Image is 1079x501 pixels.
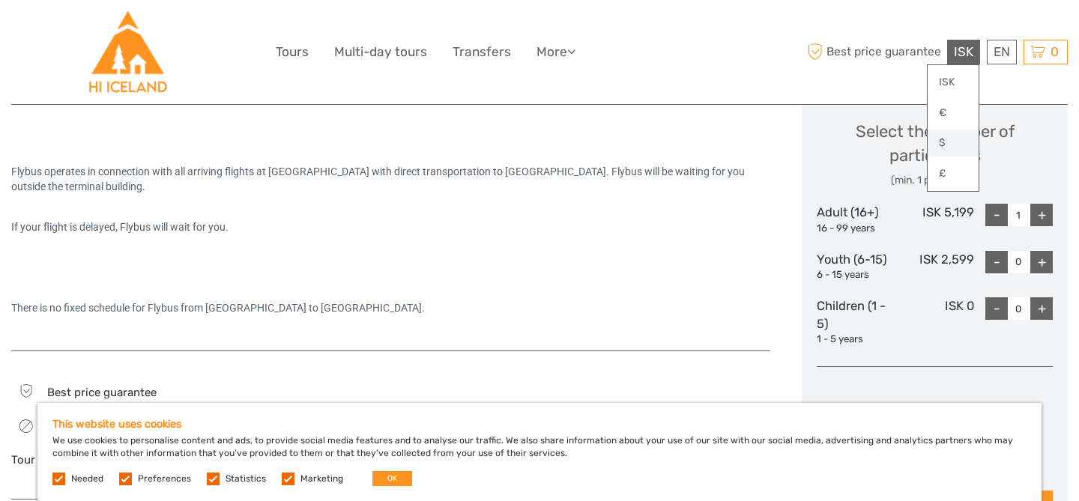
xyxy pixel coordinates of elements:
[817,251,895,282] div: Youth (6-15)
[300,473,343,485] label: Marketing
[985,251,1008,273] div: -
[453,41,511,63] a: Transfers
[71,473,103,485] label: Needed
[817,268,895,282] div: 6 - 15 years
[21,26,169,38] p: We're away right now. Please check back later!
[52,418,1027,431] h5: This website uses cookies
[985,297,1008,320] div: -
[895,251,974,282] div: ISK 2,599
[1030,297,1053,320] div: +
[928,160,979,187] a: £
[11,166,747,192] span: Flybus operates in connection with all arriving flights at [GEOGRAPHIC_DATA] with direct transpor...
[172,23,190,41] button: Open LiveChat chat widget
[954,44,973,59] span: ISK
[11,221,229,233] span: If your flight is delayed, Flybus will wait for you.
[928,100,979,127] a: €
[817,204,895,235] div: Adult (16+)
[47,386,157,399] span: Best price guarantee
[817,120,1053,188] div: Select the number of participants
[276,41,309,63] a: Tours
[37,403,1042,501] div: We use cookies to personalise content and ads, to provide social media features and to analyse ou...
[987,40,1017,64] div: EN
[138,473,191,485] label: Preferences
[895,204,974,235] div: ISK 5,199
[1048,44,1061,59] span: 0
[226,473,266,485] label: Statistics
[11,302,425,314] span: There is no fixed schedule for Flybus from [GEOGRAPHIC_DATA] to [GEOGRAPHIC_DATA].
[817,333,895,347] div: 1 - 5 years
[537,41,575,63] a: More
[928,69,979,96] a: ISK
[817,222,895,236] div: 16 - 99 years
[1030,251,1053,273] div: +
[11,452,375,468] div: Tour Operator:
[985,204,1008,226] div: -
[928,130,979,157] a: $
[817,297,895,347] div: Children (1 - 5)
[372,471,412,486] button: OK
[895,297,974,347] div: ISK 0
[880,400,990,423] div: Total : ISK 5,199
[87,11,169,93] img: Hostelling International
[804,40,944,64] span: Best price guarantee
[1030,204,1053,226] div: +
[334,41,427,63] a: Multi-day tours
[817,173,1053,188] div: (min. 1 participant)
